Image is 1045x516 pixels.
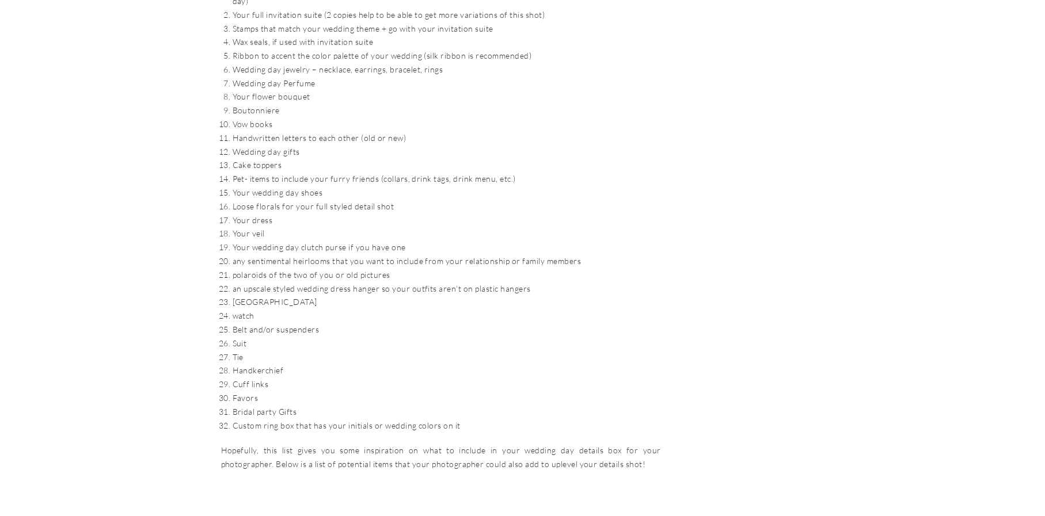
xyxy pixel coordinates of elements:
li: Loose florals for your full styled detail shot [233,200,661,213]
li: Handkerchief [233,364,661,377]
li: Wax seals, if used with invitation suite [233,35,661,49]
li: Suit [233,337,661,350]
li: Boutonniere [233,104,661,117]
li: Stamps that match your wedding theme + go with your invitation suite [233,22,661,36]
li: Your dress [233,213,661,227]
li: Belt and/or suspenders [233,323,661,337]
li: Your full invitation suite (2 copies help to be able to get more variations of this shot) [233,8,661,22]
li: polaroids of the two of you or old pictures [233,268,661,282]
li: Wedding day gifts [233,145,661,159]
li: Tie [233,350,661,364]
li: Cuff links [233,377,661,391]
li: Favors [233,391,661,405]
li: Custom ring box that has your initials or wedding colors on it [233,419,661,433]
li: Your wedding day clutch purse if you have one [233,240,661,254]
li: [GEOGRAPHIC_DATA] [233,295,661,309]
li: any sentimental heirlooms that you want to include from your relationship or family members [233,254,661,268]
li: Pet- items to include your furry friends (collars, drink tags, drink menu, etc.) [233,172,661,186]
p: Hopefully, this list gives you some inspiration on what to include in your wedding day details bo... [221,444,661,471]
li: Handwritten letters to each other (old or new) [233,131,661,145]
li: Your wedding day shoes [233,186,661,200]
li: an upscale styled wedding dress hanger so your outfits aren’t on plastic hangers [233,282,661,296]
li: Vow books [233,117,661,131]
li: Ribbon to accent the color palette of your wedding (silk ribbon is recommended) [233,49,661,63]
li: Your flower bouquet [233,90,661,104]
li: Wedding day jewelry – necklace, earrings, bracelet, rings [233,63,661,77]
li: Cake toppers [233,158,661,172]
li: Wedding day Perfume [233,77,661,90]
li: Your veil [233,227,661,240]
li: watch [233,309,661,323]
li: Bridal party Gifts [233,405,661,419]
